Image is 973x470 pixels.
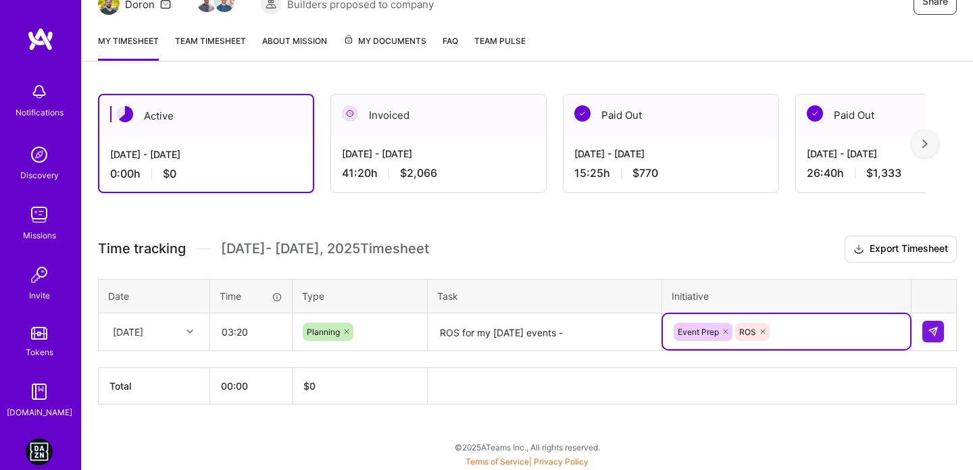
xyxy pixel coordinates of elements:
[26,345,53,359] div: Tokens
[343,34,426,61] a: My Documents
[175,34,246,61] a: Team timesheet
[343,34,426,49] span: My Documents
[117,106,133,122] img: Active
[22,438,56,465] a: DAZN: Event Moderators for Israel Based Team
[866,166,901,180] span: $1,333
[98,240,186,257] span: Time tracking
[110,167,302,181] div: 0:00 h
[220,289,282,303] div: Time
[110,147,302,161] div: [DATE] - [DATE]
[574,166,768,180] div: 15:25 h
[443,34,458,61] a: FAQ
[26,438,53,465] img: DAZN: Event Moderators for Israel Based Team
[163,167,176,181] span: $0
[7,405,72,419] div: [DOMAIN_NAME]
[466,456,529,467] a: Terms of Service
[807,105,823,122] img: Paid Out
[26,78,53,105] img: bell
[99,367,210,404] th: Total
[632,166,658,180] span: $770
[400,166,437,180] span: $2,066
[303,380,316,392] span: $ 0
[99,95,313,136] div: Active
[186,328,193,335] i: icon Chevron
[474,34,526,61] a: Team Pulse
[16,105,64,120] div: Notifications
[293,279,428,313] th: Type
[26,378,53,405] img: guide book
[474,36,526,46] span: Team Pulse
[26,261,53,288] img: Invite
[342,166,535,180] div: 41:20 h
[928,326,939,337] img: Submit
[26,201,53,228] img: teamwork
[31,327,47,340] img: tokens
[574,105,591,122] img: Paid Out
[81,430,973,464] div: © 2025 ATeams Inc., All rights reserved.
[574,147,768,161] div: [DATE] - [DATE]
[113,325,143,339] div: [DATE]
[845,236,957,263] button: Export Timesheet
[922,321,945,342] div: null
[428,279,662,313] th: Task
[429,315,660,350] textarea: ROS for my [DATE] events -
[672,289,901,303] div: Initiative
[98,34,159,61] a: My timesheet
[466,456,589,467] span: |
[211,314,291,350] input: HH:MM
[853,242,864,257] i: icon Download
[29,288,50,303] div: Invite
[534,456,589,467] a: Privacy Policy
[922,139,928,149] img: right
[221,240,429,257] span: [DATE] - [DATE] , 2025 Timesheet
[20,168,59,182] div: Discovery
[678,327,719,337] span: Event Prep
[26,141,53,168] img: discovery
[342,147,535,161] div: [DATE] - [DATE]
[99,279,210,313] th: Date
[564,95,778,136] div: Paid Out
[342,105,358,122] img: Invoiced
[23,228,56,242] div: Missions
[210,367,293,404] th: 00:00
[27,27,54,51] img: logo
[739,327,756,337] span: ROS
[307,327,340,337] span: Planning
[262,34,327,61] a: About Mission
[331,95,546,136] div: Invoiced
